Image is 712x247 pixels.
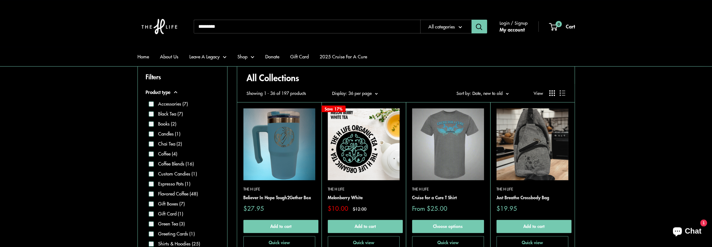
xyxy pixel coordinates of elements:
[328,186,400,192] a: The H Life
[154,200,185,207] label: Gift Boxes (7)
[237,52,254,61] a: Shop
[667,222,707,242] inbox-online-store-chat: Shopify online store chat
[496,205,517,211] span: $19.95
[243,186,315,192] a: The H Life
[160,52,178,61] a: About Us
[456,90,503,96] span: Sort by: Date, new to old
[189,52,227,61] a: Leave A Legacy
[154,190,198,197] label: Flavored Coffee (48)
[500,19,528,27] span: Login / Signup
[154,130,180,137] label: Candles (1)
[412,194,484,201] a: Cruise for a Cure T Shirt
[412,220,484,233] a: Choose options
[154,100,188,107] label: Accessories (7)
[321,106,346,112] span: Save 17%
[243,220,318,233] button: Add to cart
[246,89,306,97] span: Showing 1 - 36 of 197 products
[328,205,348,211] span: $10.00
[246,72,565,84] h1: All Collections
[146,71,219,82] p: Filters
[154,150,177,157] label: Coffee (4)
[154,170,197,177] label: Custom Candies (1)
[496,108,568,180] img: Just Breathe Crossbody Bag
[243,108,315,180] img: Believer In Hope Tough2Gether Box
[243,205,264,211] span: $27.95
[412,186,484,192] a: The H Life
[456,89,509,97] button: Sort by: Date, new to old
[328,194,400,201] a: Melonberry White
[560,90,565,96] button: Display products as list
[154,110,183,117] label: Black Tea (7)
[154,160,194,167] label: Coffee Blends (16)
[500,25,525,34] a: My account
[471,20,487,33] button: Search
[328,108,400,180] img: Melonberry White
[265,52,279,61] a: Donate
[320,52,367,61] a: 2025 Cruise For A Cure
[243,108,315,180] a: Believer In Hope Tough2Gether BoxBeliever In Hope Tough2Gether Box
[137,52,149,61] a: Home
[154,120,176,127] label: Books (2)
[154,230,195,237] label: Greeting Cards (1)
[154,180,190,187] label: Espresso Pots (1)
[290,52,309,61] a: Gift Card
[243,194,315,201] a: Believer In Hope Tough2Gether Box
[555,21,561,27] span: 0
[549,90,555,96] button: Display products as grid
[412,205,447,211] span: From $25.00
[328,220,403,233] button: Add to cart
[146,88,219,96] button: Product type
[496,220,571,233] button: Add to cart
[353,207,366,211] span: $12.00
[566,22,575,30] span: Cart
[496,194,568,201] a: Just Breathe Crossbody Bag
[332,89,378,97] button: Display: 36 per page
[137,6,181,47] img: The H Life
[496,186,568,192] a: The H Life
[154,220,185,227] label: Green Tea (3)
[412,108,484,180] img: Cruise for a Cure T Shirt
[194,20,420,33] input: Search...
[534,89,543,97] span: View
[550,22,575,31] a: 0 Cart
[332,90,372,96] span: Display: 36 per page
[154,210,183,217] label: Gift Card (1)
[328,108,400,180] a: Melonberry WhiteMelonberry White
[154,140,182,147] label: Chai Tea (2)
